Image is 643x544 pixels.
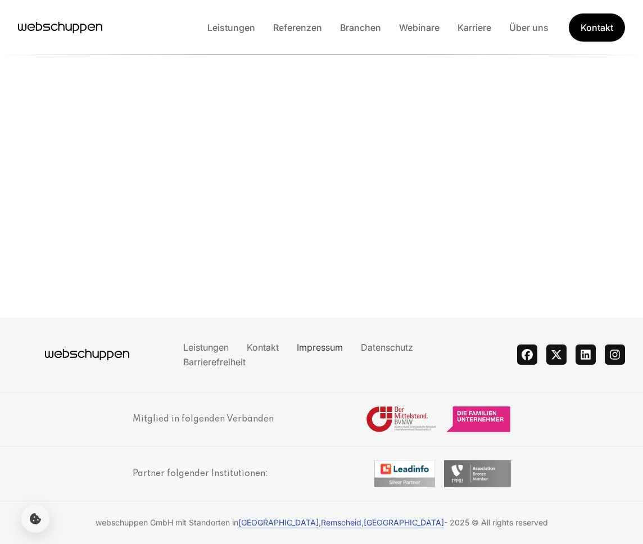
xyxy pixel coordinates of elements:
[18,346,156,363] a: Hauptseite besuchen
[21,505,49,533] button: Cookie-Einstellungen öffnen
[96,517,447,528] span: webschuppen GmbH mit Standorten in , , -
[449,22,500,33] a: Karriere
[198,22,264,33] a: Leistungen
[321,518,361,527] a: Remscheid
[364,518,444,527] a: [GEOGRAPHIC_DATA]
[450,517,548,528] span: 2025 © All rights reserved
[331,22,390,33] a: Branchen
[18,19,102,36] a: Hauptseite besuchen
[569,13,625,42] a: Get Started
[288,342,352,353] a: Impressum
[390,22,449,33] a: Webinare
[238,342,288,353] a: Kontakt
[517,344,537,365] a: facebook
[374,460,434,487] img: Logo Silber Badge Leadinfo
[605,344,625,365] a: instagram
[352,342,422,353] a: Datenschutz
[576,344,596,365] a: linkedin
[444,460,511,487] img: Logo Bronze Badge TYPO3 Mitgliedschaft
[174,356,255,368] a: Barrierefreiheit
[446,406,511,433] img: Logo Die Familienunternehmer
[133,406,274,433] h3: Mitglied in folgenden Verbänden
[174,342,238,353] a: Leistungen
[238,518,319,527] a: [GEOGRAPHIC_DATA]
[366,406,437,433] img: Logo Bundesverband mittelständiger Wirtschaft
[546,344,567,365] a: twitter
[264,22,331,33] a: Referenzen
[500,22,558,33] a: Über uns
[133,460,268,487] h3: Partner folgender Institutionen:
